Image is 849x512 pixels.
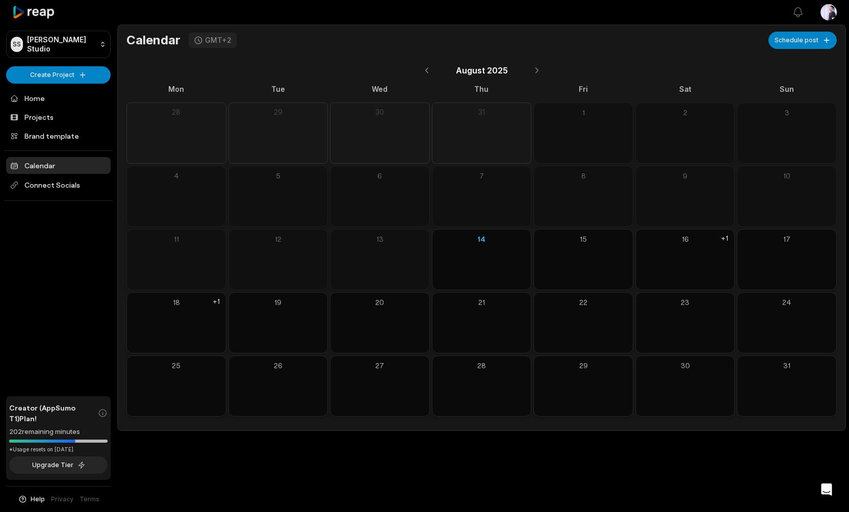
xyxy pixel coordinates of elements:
[233,107,324,117] div: 29
[233,234,324,244] div: 12
[51,495,73,504] a: Privacy
[538,234,629,244] div: 15
[640,170,731,181] div: 9
[131,234,222,244] div: 11
[640,234,731,244] div: 16
[126,84,226,94] div: Mon
[330,84,430,94] div: Wed
[635,84,735,94] div: Sat
[6,127,111,144] a: Brand template
[131,170,222,181] div: 4
[9,446,108,453] div: *Usage resets on [DATE]
[335,107,425,117] div: 30
[205,36,231,45] div: GMT+2
[741,107,832,118] div: 3
[18,495,45,504] button: Help
[80,495,99,504] a: Terms
[9,402,98,424] span: Creator (AppSumo T1) Plan!
[538,107,629,118] div: 1
[432,84,532,94] div: Thu
[741,234,832,244] div: 17
[9,427,108,437] div: 202 remaining minutes
[814,477,839,502] div: Open Intercom Messenger
[335,170,425,181] div: 6
[538,170,629,181] div: 8
[27,35,95,54] p: [PERSON_NAME] Studio
[436,234,527,244] div: 14
[6,66,111,84] button: Create Project
[233,170,324,181] div: 5
[741,170,832,181] div: 10
[31,495,45,504] span: Help
[228,84,328,94] div: Tue
[436,107,527,117] div: 31
[456,64,508,76] span: August 2025
[6,109,111,125] a: Projects
[436,170,527,181] div: 7
[9,456,108,474] button: Upgrade Tier
[533,84,633,94] div: Fri
[640,107,731,118] div: 2
[11,37,23,52] div: SS
[335,234,425,244] div: 13
[6,157,111,174] a: Calendar
[131,297,222,308] div: 18
[6,90,111,107] a: Home
[737,84,837,94] div: Sun
[6,176,111,194] span: Connect Socials
[126,33,181,48] h1: Calendar
[768,32,837,49] button: Schedule post
[131,107,222,117] div: 28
